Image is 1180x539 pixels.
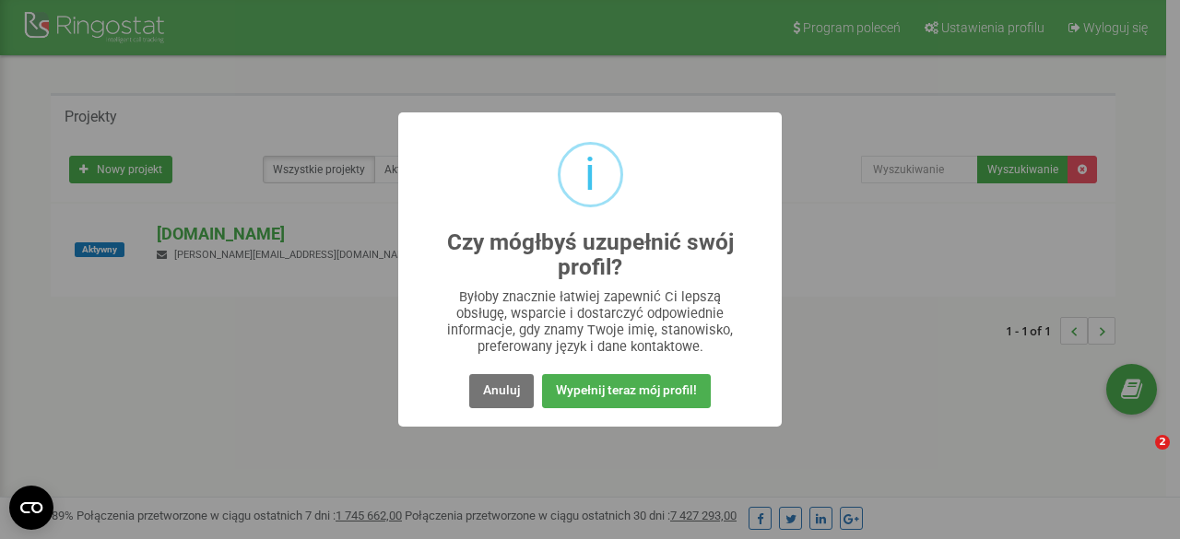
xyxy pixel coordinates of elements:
button: Wypełnij teraz mój profil! [542,374,711,408]
button: Open CMP widget [9,486,53,530]
h2: Czy mógłbyś uzupełnić swój profil? [435,230,746,280]
div: Byłoby znacznie łatwiej zapewnić Ci lepszą obsługę, wsparcie i dostarczyć odpowiednie informacje,... [435,288,746,355]
button: Anuluj [469,374,534,408]
iframe: Intercom live chat [1117,435,1162,479]
span: 2 [1155,435,1170,450]
div: i [584,145,596,205]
